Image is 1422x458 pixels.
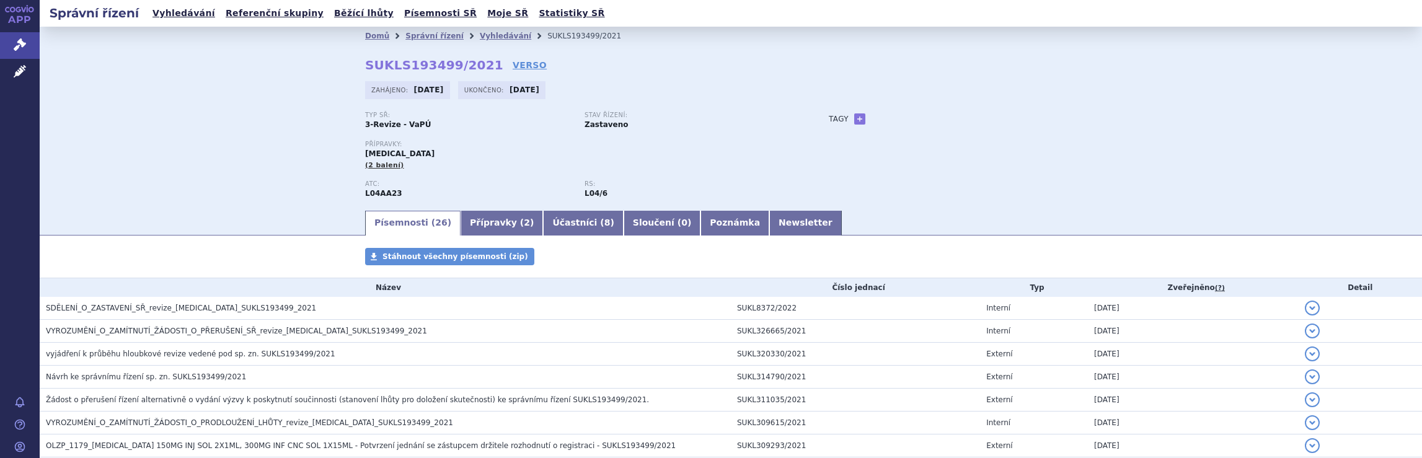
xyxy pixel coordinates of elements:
strong: 3-Revize - VaPÚ [365,120,431,129]
td: SUKL326665/2021 [731,320,980,343]
a: Poznámka [700,211,769,236]
h3: Tagy [829,112,849,126]
td: [DATE] [1088,320,1299,343]
span: Žádost o přerušení řízení alternativně o vydání výzvy k poskytnutí součinnosti (stanovení lhůty p... [46,395,649,404]
a: VERSO [513,59,547,71]
span: [MEDICAL_DATA] [365,149,435,158]
strong: [DATE] [414,86,444,94]
a: Běžící lhůty [330,5,397,22]
span: VYROZUMĚNÍ_O_ZAMÍTNUTÍ_ŽÁDOSTI_O_PRODLOUŽENÍ_LHŮTY_revize_natalizumab_SUKLS193499_2021 [46,418,453,427]
strong: Zastaveno [585,120,629,129]
td: SUKL320330/2021 [731,343,980,366]
span: Interní [986,327,1010,335]
td: [DATE] [1088,434,1299,457]
a: + [854,113,865,125]
span: SDĚLENÍ_O_ZASTAVENÍ_SŘ_revize_natalizumab_SUKLS193499_2021 [46,304,316,312]
h2: Správní řízení [40,4,149,22]
span: VYROZUMĚNÍ_O_ZAMÍTNUTÍ_ŽÁDOSTI_O_PŘERUŠENÍ_SŘ_revize_natalizumab_SUKLS193499_2021 [46,327,427,335]
strong: SUKLS193499/2021 [365,58,503,73]
span: 8 [604,218,611,227]
a: Moje SŘ [484,5,532,22]
span: 0 [681,218,687,227]
button: detail [1305,392,1320,407]
button: detail [1305,301,1320,315]
td: [DATE] [1088,389,1299,412]
td: [DATE] [1088,412,1299,434]
a: Účastníci (8) [543,211,623,236]
th: Detail [1299,278,1422,297]
span: Externí [986,350,1012,358]
span: Externí [986,372,1012,381]
td: SUKL311035/2021 [731,389,980,412]
p: Přípravky: [365,141,804,148]
button: detail [1305,415,1320,430]
a: Přípravky (2) [461,211,543,236]
td: SUKL309615/2021 [731,412,980,434]
span: vyjádření k průběhu hloubkové revize vedené pod sp. zn. SUKLS193499/2021 [46,350,335,358]
abbr: (?) [1215,284,1225,293]
button: detail [1305,438,1320,453]
strong: [DATE] [510,86,539,94]
span: Zahájeno: [371,85,410,95]
p: Typ SŘ: [365,112,572,119]
th: Typ [980,278,1088,297]
p: ATC: [365,180,572,188]
td: [DATE] [1088,366,1299,389]
td: SUKL314790/2021 [731,366,980,389]
p: RS: [585,180,792,188]
a: Referenční skupiny [222,5,327,22]
span: Návrh ke správnímu řízení sp. zn. SUKLS193499/2021 [46,372,246,381]
td: SUKL8372/2022 [731,297,980,320]
button: detail [1305,346,1320,361]
th: Název [40,278,731,297]
span: (2 balení) [365,161,404,169]
span: Externí [986,395,1012,404]
a: Vyhledávání [149,5,219,22]
button: detail [1305,324,1320,338]
a: Sloučení (0) [624,211,700,236]
a: Stáhnout všechny písemnosti (zip) [365,248,534,265]
a: Newsletter [769,211,842,236]
span: OLZP_1179_TYSABRI 150MG INJ SOL 2X1ML, 300MG INF CNC SOL 1X15ML - Potvrzení jednání se zástupcem ... [46,441,676,450]
a: Domů [365,32,389,40]
td: [DATE] [1088,343,1299,366]
strong: natalizumab [585,189,607,198]
span: Interní [986,304,1010,312]
a: Písemnosti SŘ [400,5,480,22]
li: SUKLS193499/2021 [547,27,637,45]
td: [DATE] [1088,297,1299,320]
span: Externí [986,441,1012,450]
a: Vyhledávání [480,32,531,40]
span: Ukončeno: [464,85,506,95]
strong: NATALIZUMAB [365,189,402,198]
p: Stav řízení: [585,112,792,119]
a: Správní řízení [405,32,464,40]
th: Zveřejněno [1088,278,1299,297]
button: detail [1305,369,1320,384]
a: Písemnosti (26) [365,211,461,236]
th: Číslo jednací [731,278,980,297]
a: Statistiky SŘ [535,5,608,22]
td: SUKL309293/2021 [731,434,980,457]
span: 26 [435,218,447,227]
span: 2 [524,218,530,227]
span: Stáhnout všechny písemnosti (zip) [382,252,528,261]
span: Interní [986,418,1010,427]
